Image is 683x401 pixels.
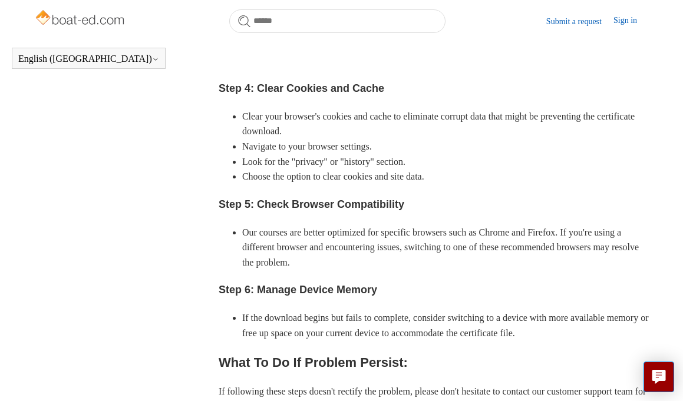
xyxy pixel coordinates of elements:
[546,15,613,28] a: Submit a request
[18,54,159,64] button: English ([GEOGRAPHIC_DATA])
[242,169,649,184] li: Choose the option to clear cookies and site data.
[219,80,649,97] h3: Step 4: Clear Cookies and Cache
[242,225,649,270] li: Our courses are better optimized for specific browsers such as Chrome and Firefox. If you're usin...
[219,281,649,299] h3: Step 6: Manage Device Memory
[644,362,674,392] button: Live chat
[242,154,649,170] li: Look for the "privacy" or "history" section.
[242,109,649,139] li: Clear your browser's cookies and cache to eliminate corrupt data that might be preventing the cer...
[219,352,649,373] h2: What To Do If Problem Persist:
[242,310,649,340] li: If the download begins but fails to complete, consider switching to a device with more available ...
[219,196,649,213] h3: Step 5: Check Browser Compatibility
[613,14,649,28] a: Sign in
[34,7,128,31] img: Boat-Ed Help Center home page
[229,9,446,33] input: Search
[242,139,649,154] li: Navigate to your browser settings.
